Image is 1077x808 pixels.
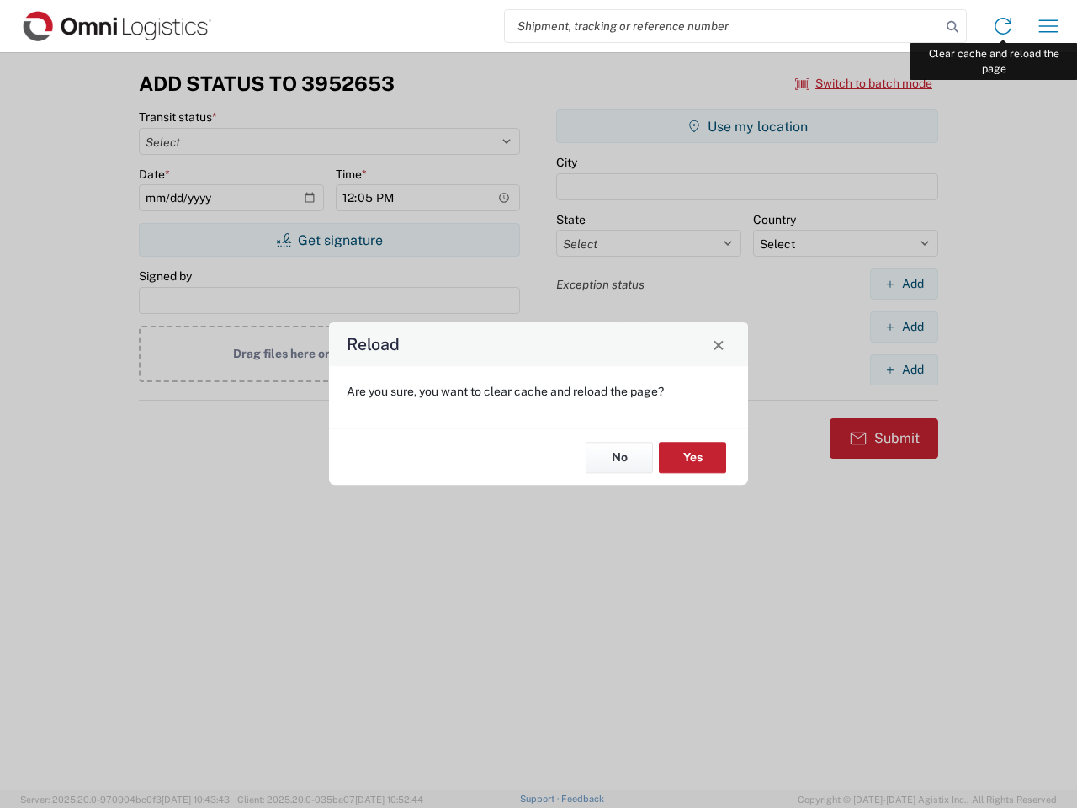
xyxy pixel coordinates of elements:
button: Close [707,332,730,356]
h4: Reload [347,332,400,357]
button: No [586,442,653,473]
p: Are you sure, you want to clear cache and reload the page? [347,384,730,399]
input: Shipment, tracking or reference number [505,10,941,42]
button: Yes [659,442,726,473]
